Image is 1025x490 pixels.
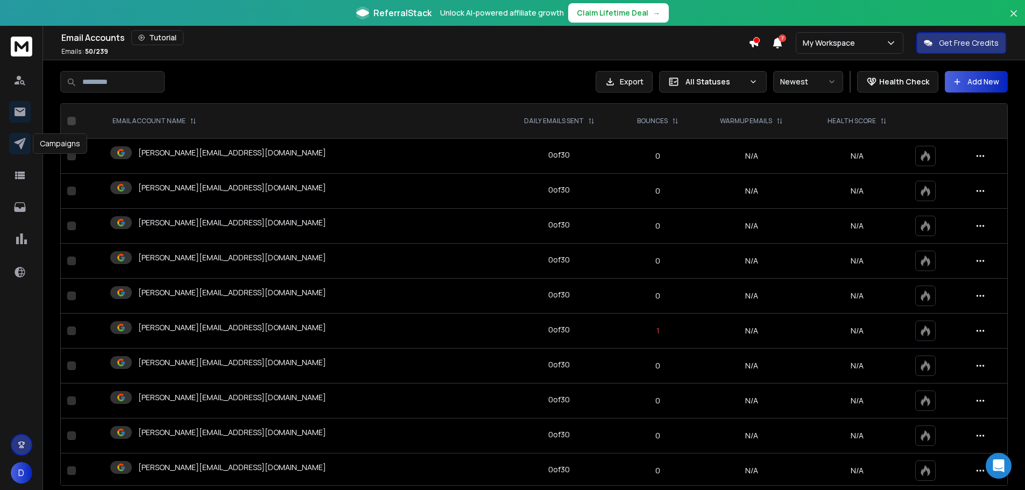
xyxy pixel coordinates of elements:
[828,117,876,125] p: HEALTH SCORE
[85,47,108,56] span: 50 / 239
[548,150,570,160] div: 0 of 30
[138,357,326,368] p: [PERSON_NAME][EMAIL_ADDRESS][DOMAIN_NAME]
[779,34,786,42] span: 7
[945,71,1008,93] button: Add New
[803,38,859,48] p: My Workspace
[138,392,326,403] p: [PERSON_NAME][EMAIL_ADDRESS][DOMAIN_NAME]
[548,219,570,230] div: 0 of 30
[138,287,326,298] p: [PERSON_NAME][EMAIL_ADDRESS][DOMAIN_NAME]
[697,139,805,174] td: N/A
[812,465,902,476] p: N/A
[548,324,570,335] div: 0 of 30
[61,30,748,45] div: Email Accounts
[138,217,326,228] p: [PERSON_NAME][EMAIL_ADDRESS][DOMAIN_NAME]
[131,30,183,45] button: Tutorial
[440,8,564,18] p: Unlock AI-powered affiliate growth
[625,325,691,336] p: 1
[697,453,805,488] td: N/A
[625,221,691,231] p: 0
[568,3,669,23] button: Claim Lifetime Deal→
[697,209,805,244] td: N/A
[596,71,653,93] button: Export
[138,427,326,438] p: [PERSON_NAME][EMAIL_ADDRESS][DOMAIN_NAME]
[112,117,196,125] div: EMAIL ACCOUNT NAME
[11,462,32,484] button: D
[625,465,691,476] p: 0
[625,395,691,406] p: 0
[625,430,691,441] p: 0
[548,359,570,370] div: 0 of 30
[697,418,805,453] td: N/A
[939,38,999,48] p: Get Free Credits
[697,349,805,384] td: N/A
[138,322,326,333] p: [PERSON_NAME][EMAIL_ADDRESS][DOMAIN_NAME]
[812,151,902,161] p: N/A
[697,384,805,418] td: N/A
[138,147,326,158] p: [PERSON_NAME][EMAIL_ADDRESS][DOMAIN_NAME]
[548,429,570,440] div: 0 of 30
[773,71,843,93] button: Newest
[61,47,108,56] p: Emails :
[625,255,691,266] p: 0
[637,117,668,125] p: BOUNCES
[697,279,805,314] td: N/A
[812,360,902,371] p: N/A
[625,360,691,371] p: 0
[548,394,570,405] div: 0 of 30
[653,8,660,18] span: →
[548,184,570,195] div: 0 of 30
[857,71,938,93] button: Health Check
[138,462,326,473] p: [PERSON_NAME][EMAIL_ADDRESS][DOMAIN_NAME]
[1007,6,1021,32] button: Close banner
[812,221,902,231] p: N/A
[138,252,326,263] p: [PERSON_NAME][EMAIL_ADDRESS][DOMAIN_NAME]
[524,117,584,125] p: DAILY EMAILS SENT
[697,244,805,279] td: N/A
[625,151,691,161] p: 0
[548,464,570,475] div: 0 of 30
[685,76,745,87] p: All Statuses
[548,254,570,265] div: 0 of 30
[373,6,432,19] span: ReferralStack
[548,289,570,300] div: 0 of 30
[625,290,691,301] p: 0
[697,314,805,349] td: N/A
[33,133,87,154] div: Campaigns
[812,290,902,301] p: N/A
[720,117,772,125] p: WARMUP EMAILS
[812,430,902,441] p: N/A
[812,186,902,196] p: N/A
[812,325,902,336] p: N/A
[625,186,691,196] p: 0
[138,182,326,193] p: [PERSON_NAME][EMAIL_ADDRESS][DOMAIN_NAME]
[879,76,929,87] p: Health Check
[812,395,902,406] p: N/A
[697,174,805,209] td: N/A
[986,453,1012,479] div: Open Intercom Messenger
[916,32,1006,54] button: Get Free Credits
[812,255,902,266] p: N/A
